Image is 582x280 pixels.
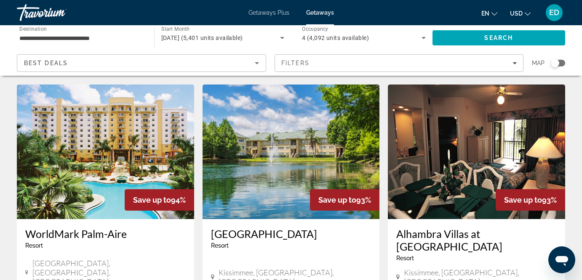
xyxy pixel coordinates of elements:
[302,34,369,41] span: 4 (4,092 units available)
[310,189,379,211] div: 93%
[133,195,171,204] span: Save up to
[306,9,334,16] a: Getaways
[496,189,565,211] div: 93%
[396,255,414,262] span: Resort
[125,189,194,211] div: 94%
[161,34,243,41] span: [DATE] (5,401 units available)
[211,227,371,240] a: [GEOGRAPHIC_DATA]
[548,246,575,273] iframe: Кнопка запуска окна обмена сообщениями
[510,10,523,17] span: USD
[203,85,380,219] img: Silver Lake Resort
[17,2,101,24] a: Travorium
[161,26,190,32] span: Start Month
[302,26,328,32] span: Occupancy
[481,7,497,19] button: Change language
[24,58,259,68] mat-select: Sort by
[318,195,356,204] span: Save up to
[17,85,194,219] img: WorldMark Palm-Aire
[211,242,229,249] span: Resort
[504,195,542,204] span: Save up to
[388,85,565,219] img: Alhambra Villas at Poinciana
[24,60,68,66] span: Best Deals
[432,30,566,45] button: Search
[484,34,513,41] span: Search
[549,8,559,17] span: ED
[481,10,489,17] span: en
[25,242,43,249] span: Resort
[19,26,47,32] span: Destination
[510,7,531,19] button: Change currency
[248,9,289,16] a: Getaways Plus
[25,227,186,240] a: WorldMark Palm-Aire
[281,60,310,66] span: Filters
[275,54,524,72] button: Filters
[543,4,565,21] button: User Menu
[532,57,545,69] span: Map
[19,33,143,43] input: Select destination
[396,227,557,253] a: Alhambra Villas at [GEOGRAPHIC_DATA]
